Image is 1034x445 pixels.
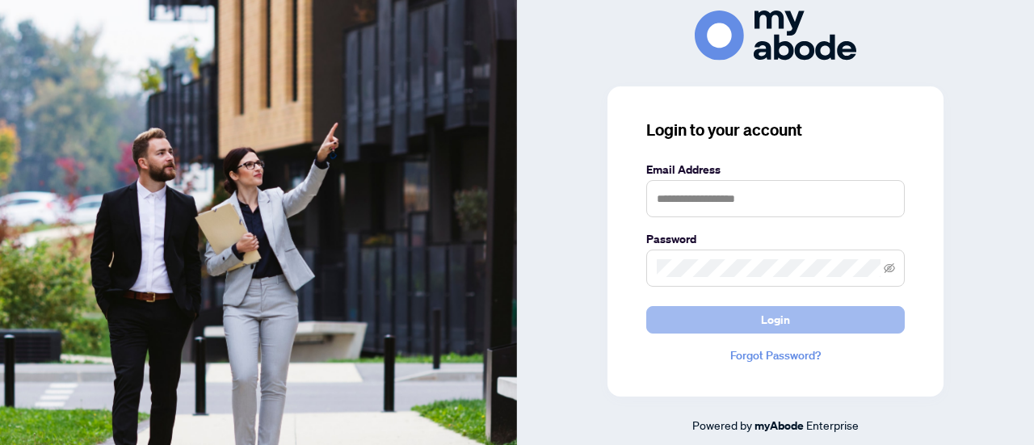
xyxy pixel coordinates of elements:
[884,262,895,274] span: eye-invisible
[646,306,905,334] button: Login
[646,161,905,178] label: Email Address
[695,10,856,60] img: ma-logo
[692,418,752,432] span: Powered by
[646,119,905,141] h3: Login to your account
[646,346,905,364] a: Forgot Password?
[761,307,790,333] span: Login
[754,417,804,435] a: myAbode
[806,418,859,432] span: Enterprise
[646,230,905,248] label: Password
